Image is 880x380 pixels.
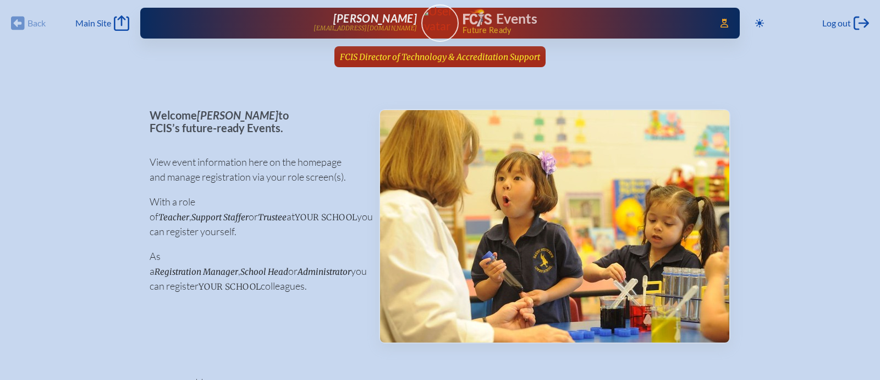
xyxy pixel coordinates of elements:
[75,15,129,31] a: Main Site
[150,155,361,184] p: View event information here on the homepage and manage registration via your role screen(s).
[175,12,417,34] a: [PERSON_NAME][EMAIL_ADDRESS][DOMAIN_NAME]
[199,281,261,292] span: your school
[150,109,361,134] p: Welcome to FCIS’s future-ready Events.
[380,110,729,343] img: Events
[463,9,705,34] div: FCIS Events — Future ready
[240,267,288,277] span: School Head
[197,108,278,122] span: [PERSON_NAME]
[155,267,238,277] span: Registration Manager
[463,26,705,34] span: Future Ready
[822,18,851,29] span: Log out
[150,249,361,294] p: As a , or you can register colleagues.
[191,212,249,222] span: Support Staffer
[158,212,189,222] span: Teacher
[340,52,540,62] span: FCIS Director of Technology & Accreditation Support
[298,267,351,277] span: Administrator
[150,194,361,239] p: With a role of , or at you can register yourself.
[421,4,459,42] a: User Avatar
[75,18,111,29] span: Main Site
[416,4,463,33] img: User Avatar
[313,25,417,32] p: [EMAIL_ADDRESS][DOMAIN_NAME]
[258,212,287,222] span: Trustee
[335,46,544,67] a: FCIS Director of Technology & Accreditation Support
[295,212,357,222] span: your school
[333,12,417,25] span: [PERSON_NAME]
